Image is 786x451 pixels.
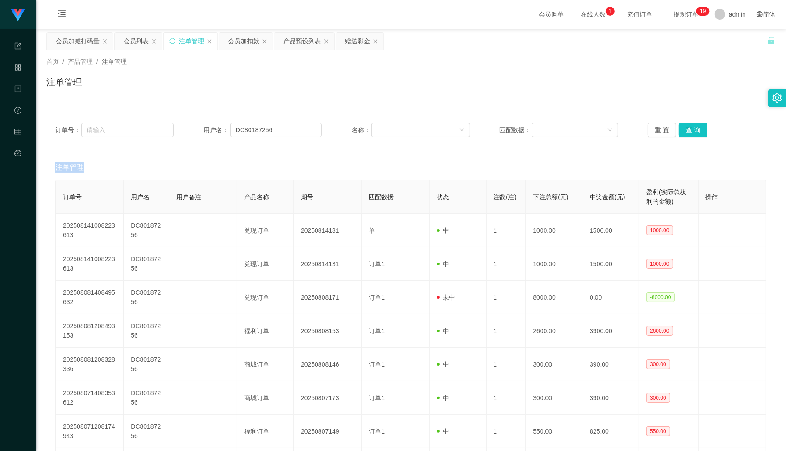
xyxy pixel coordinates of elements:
td: 202508081408495632 [56,281,124,314]
span: 550.00 [646,426,670,436]
span: 订单号： [55,125,81,135]
td: 1 [487,314,526,348]
span: 名称： [352,125,371,135]
span: 订单1 [369,327,385,334]
td: 390.00 [582,381,639,415]
span: 状态 [437,193,449,200]
td: 1 [487,348,526,381]
span: 产品名称 [244,193,269,200]
i: 图标: setting [772,93,782,103]
div: 赠送彩金 [345,33,370,50]
td: 兑现订单 [237,214,294,247]
span: / [96,58,98,65]
i: 图标: global [757,11,763,17]
span: 订单号 [63,193,82,200]
span: 注数(注) [494,193,516,200]
i: 图标: table [14,124,21,142]
span: 注单管理 [55,162,84,173]
td: DC80187256 [124,381,169,415]
span: 中 [437,260,449,267]
span: 系统配置 [14,43,21,122]
div: 会员列表 [124,33,149,50]
td: 1 [487,415,526,448]
span: 充值订单 [623,11,657,17]
td: 300.00 [526,348,582,381]
div: 产品预设列表 [283,33,321,50]
span: 1000.00 [646,259,673,269]
i: 图标: close [207,39,212,44]
i: 图标: down [607,127,613,134]
td: 202508071408353612 [56,381,124,415]
td: 福利订单 [237,415,294,448]
span: 300.00 [646,359,670,369]
span: 中 [437,428,449,435]
i: 图标: close [262,39,267,44]
span: 注单管理 [102,58,127,65]
i: 图标: sync [169,38,175,44]
td: 20250814131 [294,214,362,247]
span: 中 [437,227,449,234]
span: / [62,58,64,65]
td: 202508141008223613 [56,247,124,281]
p: 1 [609,7,612,16]
div: 注单管理 [179,33,204,50]
span: 产品管理 [14,64,21,144]
i: 图标: form [14,38,21,56]
td: 1 [487,214,526,247]
button: 重 置 [648,123,676,137]
i: 图标: close [373,39,378,44]
span: 订单1 [369,361,385,368]
span: 订单1 [369,260,385,267]
td: 1 [487,381,526,415]
i: 图标: close [102,39,108,44]
td: 2600.00 [526,314,582,348]
span: 用户备注 [176,193,201,200]
p: 9 [703,7,706,16]
div: 会员加减打码量 [56,33,100,50]
i: 图标: down [459,127,465,134]
td: 300.00 [526,381,582,415]
td: 3900.00 [582,314,639,348]
i: 图标: menu-unfold [46,0,77,29]
i: 图标: close [324,39,329,44]
img: logo.9652507e.png [11,9,25,21]
td: 20250808171 [294,281,362,314]
span: 下注总额(元) [533,193,568,200]
td: DC80187256 [124,281,169,314]
input: 请输入 [81,123,174,137]
span: 期号 [301,193,313,200]
td: 1000.00 [526,214,582,247]
span: 用户名： [204,125,230,135]
td: DC80187256 [124,348,169,381]
span: 订单1 [369,428,385,435]
td: 390.00 [582,348,639,381]
span: 中 [437,361,449,368]
input: 请输入 [230,123,322,137]
span: 订单1 [369,394,385,401]
span: 中奖金额(元) [590,193,625,200]
span: 1000.00 [646,225,673,235]
span: 匹配数据： [500,125,532,135]
h1: 注单管理 [46,75,82,89]
i: 图标: close [151,39,157,44]
td: DC80187256 [124,214,169,247]
td: 550.00 [526,415,582,448]
sup: 19 [696,7,709,16]
span: 在线人数 [576,11,610,17]
td: 福利订单 [237,314,294,348]
td: 1 [487,247,526,281]
td: 202508141008223613 [56,214,124,247]
p: 1 [700,7,703,16]
td: 1500.00 [582,247,639,281]
td: 兑现订单 [237,281,294,314]
td: DC80187256 [124,415,169,448]
span: 匹配数据 [369,193,394,200]
sup: 1 [606,7,615,16]
div: 会员加扣款 [228,33,259,50]
a: 图标: dashboard平台首页 [14,145,21,235]
span: 数据中心 [14,107,21,187]
span: 2600.00 [646,326,673,336]
td: 20250814131 [294,247,362,281]
td: DC80187256 [124,314,169,348]
span: 中 [437,394,449,401]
